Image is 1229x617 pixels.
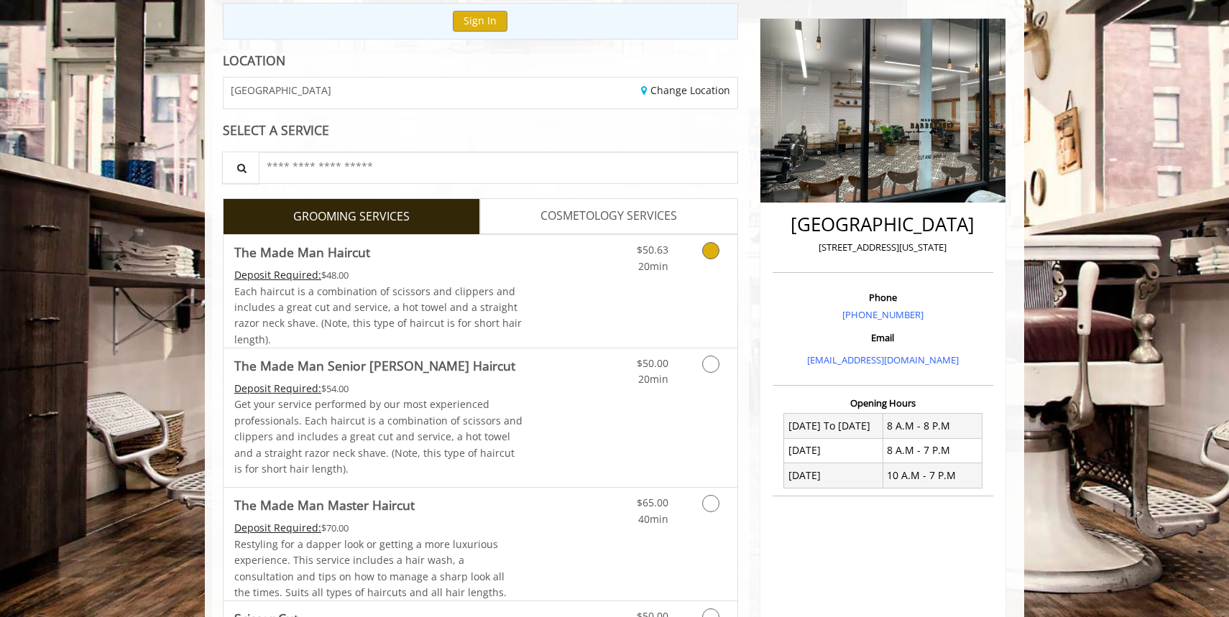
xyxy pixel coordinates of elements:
[637,356,668,370] span: $50.00
[234,521,321,534] span: This service needs some Advance to be paid before we block your appointment
[223,52,285,69] b: LOCATION
[638,372,668,386] span: 20min
[234,520,523,536] div: $70.00
[234,381,523,396] div: $54.00
[776,333,990,343] h3: Email
[776,240,990,255] p: [STREET_ADDRESS][US_STATE]
[234,356,515,376] b: The Made Man Senior [PERSON_NAME] Haircut
[293,208,410,226] span: GROOMING SERVICES
[234,537,507,599] span: Restyling for a dapper look or getting a more luxurious experience. This service includes a hair ...
[637,496,668,509] span: $65.00
[638,259,668,273] span: 20min
[222,152,259,184] button: Service Search
[773,398,993,408] h3: Opening Hours
[540,207,677,226] span: COSMETOLOGY SERVICES
[784,463,883,488] td: [DATE]
[453,11,507,32] button: Sign In
[883,438,982,463] td: 8 A.M - 7 P.M
[883,463,982,488] td: 10 A.M - 7 P.M
[234,242,370,262] b: The Made Man Haircut
[784,438,883,463] td: [DATE]
[234,268,321,282] span: This service needs some Advance to be paid before we block your appointment
[234,381,321,395] span: This service needs some Advance to be paid before we block your appointment
[638,512,668,526] span: 40min
[234,267,523,283] div: $48.00
[223,124,738,137] div: SELECT A SERVICE
[784,414,883,438] td: [DATE] To [DATE]
[842,308,924,321] a: [PHONE_NUMBER]
[807,353,959,366] a: [EMAIL_ADDRESS][DOMAIN_NAME]
[231,85,331,96] span: [GEOGRAPHIC_DATA]
[637,243,668,256] span: $50.63
[776,214,990,235] h2: [GEOGRAPHIC_DATA]
[776,292,990,302] h3: Phone
[234,396,523,477] p: Get your service performed by our most experienced professionals. Each haircut is a combination o...
[641,83,730,97] a: Change Location
[234,284,522,346] span: Each haircut is a combination of scissors and clippers and includes a great cut and service, a ho...
[883,414,982,438] td: 8 A.M - 8 P.M
[234,495,415,515] b: The Made Man Master Haircut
